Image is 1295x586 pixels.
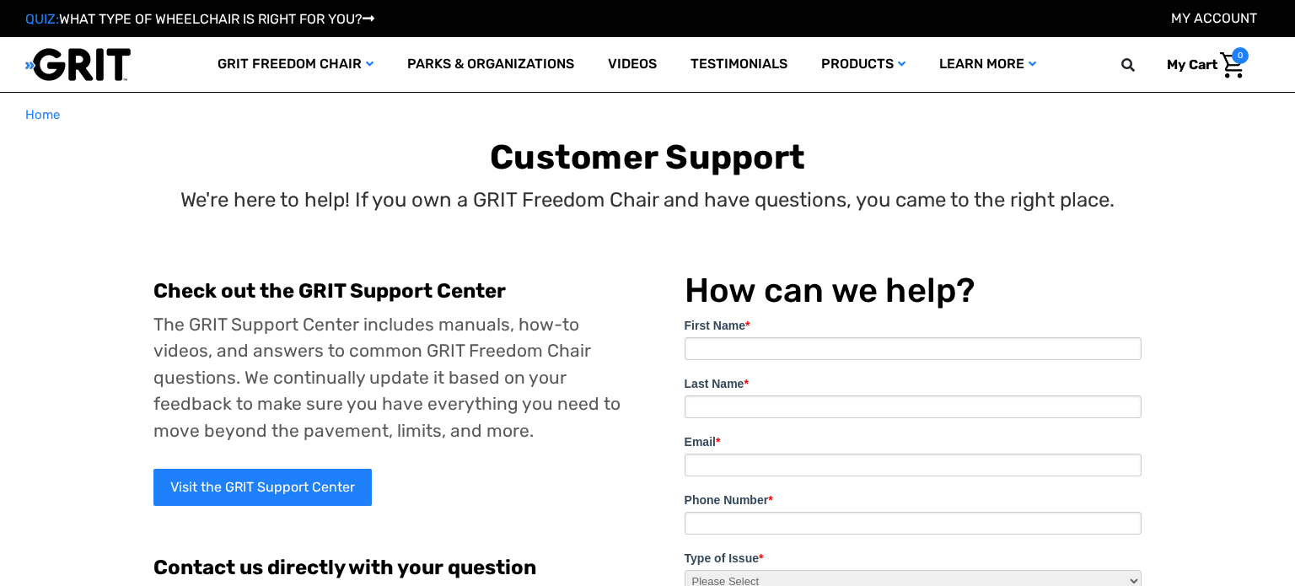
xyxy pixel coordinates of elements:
[685,319,745,332] span: First Name
[153,469,372,506] a: Visit the GRIT Support Center
[685,271,1142,310] h1: How can we help?
[685,377,744,390] span: Last Name
[1129,47,1154,83] input: Search
[153,279,506,303] b: Check out the GRIT Support Center
[25,107,60,122] span: Home
[180,185,1115,215] p: We're here to help! If you own a GRIT Freedom Chair and have questions, you came to the right place.
[685,435,716,449] span: Email
[1171,10,1257,26] a: Account
[804,37,922,92] a: Products
[25,105,1270,125] nav: Breadcrumb
[153,311,635,444] p: The GRIT Support Center includes manuals, how-to videos, and answers to common GRIT Freedom Chair...
[25,11,374,27] a: QUIZ:WHAT TYPE OF WHEELCHAIR IS RIGHT FOR YOU?
[1220,52,1244,78] img: Cart
[685,493,769,507] span: Phone Number
[25,105,60,125] a: Home
[591,37,674,92] a: Videos
[922,37,1053,92] a: Learn More
[25,11,59,27] span: QUIZ:
[685,551,759,565] span: Type of Issue
[390,37,591,92] a: Parks & Organizations
[1232,47,1249,64] span: 0
[153,556,536,579] b: Contact us directly with your question
[674,37,804,92] a: Testimonials
[25,47,131,82] img: GRIT All-Terrain Wheelchair and Mobility Equipment
[490,137,805,177] b: Customer Support
[201,37,390,92] a: GRIT Freedom Chair
[1167,56,1217,73] span: My Cart
[1154,47,1249,83] a: Cart with 0 items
